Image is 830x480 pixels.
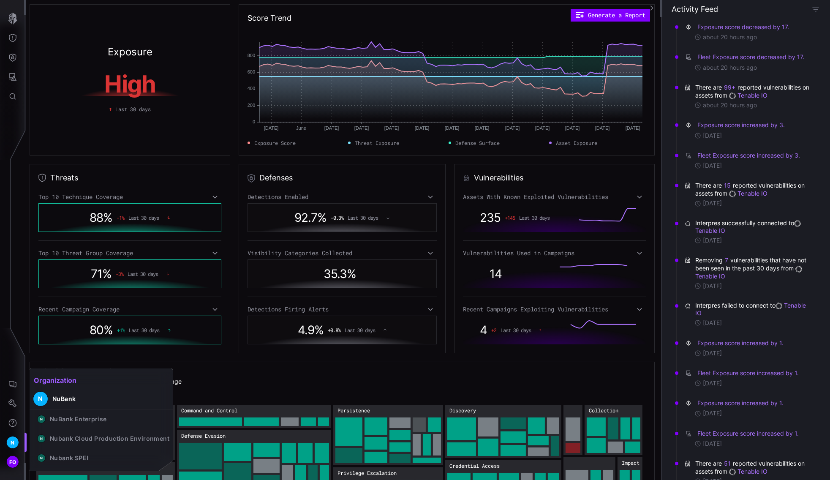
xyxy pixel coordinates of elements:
div: NuBank Enterprise [50,415,107,423]
button: NNuBank [30,389,173,409]
h2: Organization [30,372,173,389]
span: N [40,436,43,442]
span: N [40,416,43,422]
button: NNubank Cloud Production Environment [34,429,173,448]
button: NNuBank Enterprise [34,409,173,429]
span: N [40,455,43,461]
div: NuBank [52,395,76,403]
div: Nubank SPEI [50,454,88,462]
button: NNubank SPEI [34,448,173,468]
span: N [38,393,43,404]
div: Nubank Cloud Production Environment [50,435,169,442]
